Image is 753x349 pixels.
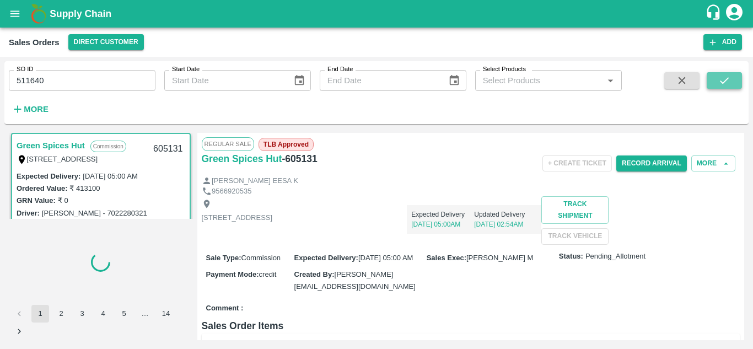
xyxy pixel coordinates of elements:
nav: pagination navigation [9,305,193,340]
button: Track Shipment [541,196,609,224]
b: Supply Chain [50,8,111,19]
label: [PERSON_NAME] - 7022280321 [42,209,147,217]
label: End Date [327,65,353,74]
label: Sale Type : [206,254,241,262]
button: Choose date [289,70,310,91]
label: SO ID [17,65,33,74]
label: ₹ 0 [58,196,68,205]
button: More [9,100,51,119]
label: Expected Delivery : [17,172,80,180]
span: TLB Approved [259,138,314,151]
p: [DATE] 02:54AM [474,219,537,229]
p: Commission [90,141,126,152]
strong: More [24,105,49,114]
span: credit [259,270,277,278]
button: Go to page 14 [157,305,175,323]
p: 9566920535 [212,186,251,197]
h6: Sales Order Items [202,318,740,334]
label: Start Date [172,65,200,74]
div: customer-support [705,4,724,24]
button: More [691,155,735,171]
p: [STREET_ADDRESS] [202,213,273,223]
p: Updated Delivery [474,210,537,219]
label: Select Products [483,65,526,74]
button: Open [603,73,617,88]
input: Enter SO ID [9,70,155,91]
button: Record Arrival [616,155,687,171]
span: [PERSON_NAME][EMAIL_ADDRESS][DOMAIN_NAME] [294,270,416,291]
label: Payment Mode : [206,270,259,278]
label: Comment : [206,303,244,314]
div: 605131 [147,136,189,162]
span: [DATE] 05:00 AM [358,254,413,262]
span: Pending_Allotment [585,251,646,262]
button: Add [703,34,742,50]
input: Start Date [164,70,284,91]
p: [PERSON_NAME] EESA K [212,176,298,186]
p: Expected Delivery [411,210,474,219]
span: Commission [241,254,281,262]
button: Go to next page [10,323,28,340]
input: Select Products [478,73,600,88]
button: Go to page 2 [52,305,70,323]
button: Go to page 4 [94,305,112,323]
input: End Date [320,70,440,91]
label: [DATE] 05:00 AM [83,172,137,180]
a: Green Spices Hut [202,151,282,167]
button: Select DC [68,34,144,50]
label: Expected Delivery : [294,254,358,262]
b: Product [211,340,238,348]
div: … [136,309,154,319]
span: [PERSON_NAME] M [466,254,533,262]
button: Choose date [444,70,465,91]
label: Created By : [294,270,335,278]
label: Sales Exec : [427,254,466,262]
img: logo [28,3,50,25]
label: GRN Value: [17,196,56,205]
a: Green Spices Hut [17,138,85,153]
label: Status: [559,251,583,262]
button: Go to page 5 [115,305,133,323]
a: Supply Chain [50,6,705,22]
label: ₹ 413100 [69,184,100,192]
h6: - 605131 [282,151,317,167]
label: Ordered Value: [17,184,67,192]
span: Regular Sale [202,137,254,151]
label: Driver: [17,209,40,217]
label: [STREET_ADDRESS] [27,155,98,163]
p: [DATE] 05:00AM [411,219,474,229]
div: account of current user [724,2,744,25]
button: page 1 [31,305,49,323]
button: Go to page 3 [73,305,91,323]
div: Sales Orders [9,35,60,50]
button: open drawer [2,1,28,26]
